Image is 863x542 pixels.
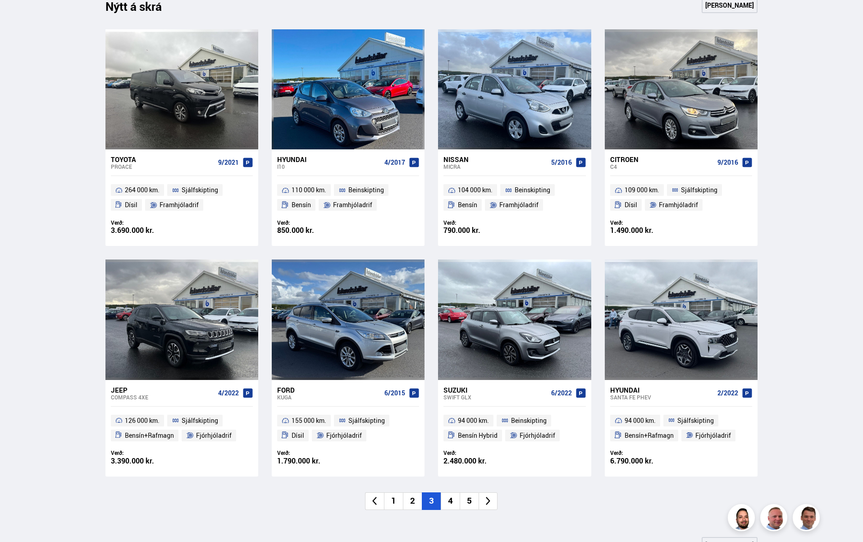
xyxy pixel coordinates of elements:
[551,159,572,166] span: 5/2016
[218,159,239,166] span: 9/2021
[105,149,258,246] a: Toyota Proace 9/2021 264 000 km. Sjálfskipting Dísil Framhjóladrif Verð: 3.690.000 kr.
[695,430,731,441] span: Fjórhjóladrif
[515,185,550,195] span: Beinskipting
[384,159,405,166] span: 4/2017
[277,227,348,234] div: 850.000 kr.
[610,394,714,400] div: Santa Fe PHEV
[511,415,547,426] span: Beinskipting
[625,185,659,195] span: 109 000 km.
[443,219,515,226] div: Verð:
[762,505,789,533] img: siFngHWaQ9KaOqBr.png
[277,394,381,400] div: Kuga
[443,155,547,163] div: Nissan
[625,415,656,426] span: 94 000 km.
[659,199,698,210] span: Framhjóladrif
[458,430,498,441] span: Bensín Hybrid
[111,163,215,170] div: Proace
[111,386,215,394] div: Jeep
[160,199,199,210] span: Framhjóladrif
[610,457,681,465] div: 6.790.000 kr.
[443,457,515,465] div: 2.480.000 kr.
[610,163,714,170] div: C4
[610,155,714,163] div: Citroen
[182,185,218,195] span: Sjálfskipting
[438,149,591,246] a: Nissan Micra 5/2016 104 000 km. Beinskipting Bensín Framhjóladrif Verð: 790.000 kr.
[520,430,555,441] span: Fjórhjóladrif
[218,389,239,397] span: 4/2022
[348,415,385,426] span: Sjálfskipting
[443,449,515,456] div: Verð:
[292,185,326,195] span: 110 000 km.
[729,505,756,533] img: nhp88E3Fdnt1Opn2.png
[443,386,547,394] div: Suzuki
[111,219,182,226] div: Verð:
[458,415,489,426] span: 94 000 km.
[438,380,591,477] a: Suzuki Swift GLX 6/2022 94 000 km. Beinskipting Bensín Hybrid Fjórhjóladrif Verð: 2.480.000 kr.
[717,389,738,397] span: 2/2022
[105,380,258,477] a: Jeep Compass 4XE 4/2022 126 000 km. Sjálfskipting Bensín+Rafmagn Fjórhjóladrif Verð: 3.390.000 kr.
[610,227,681,234] div: 1.490.000 kr.
[182,415,218,426] span: Sjálfskipting
[277,449,348,456] div: Verð:
[333,199,372,210] span: Framhjóladrif
[460,492,479,510] li: 5
[610,219,681,226] div: Verð:
[605,149,758,246] a: Citroen C4 9/2016 109 000 km. Sjálfskipting Dísil Framhjóladrif Verð: 1.490.000 kr.
[458,185,493,195] span: 104 000 km.
[272,149,425,246] a: Hyundai i10 4/2017 110 000 km. Beinskipting Bensín Framhjóladrif Verð: 850.000 kr.
[277,219,348,226] div: Verð:
[272,380,425,477] a: Ford Kuga 6/2015 155 000 km. Sjálfskipting Dísil Fjórhjóladrif Verð: 1.790.000 kr.
[422,492,441,510] li: 3
[625,199,637,210] span: Dísil
[277,386,381,394] div: Ford
[326,430,362,441] span: Fjórhjóladrif
[677,415,714,426] span: Sjálfskipting
[125,199,137,210] span: Dísil
[196,430,232,441] span: Fjórhjóladrif
[443,227,515,234] div: 790.000 kr.
[443,163,547,170] div: Micra
[292,430,304,441] span: Dísil
[277,155,381,163] div: Hyundai
[610,386,714,394] div: Hyundai
[681,185,717,195] span: Sjálfskipting
[277,457,348,465] div: 1.790.000 kr.
[125,185,160,195] span: 264 000 km.
[111,155,215,163] div: Toyota
[605,380,758,477] a: Hyundai Santa Fe PHEV 2/2022 94 000 km. Sjálfskipting Bensín+Rafmagn Fjórhjóladrif Verð: 6.790.00...
[610,449,681,456] div: Verð:
[794,505,821,533] img: FbJEzSuNWCJXmdc-.webp
[384,492,403,510] li: 1
[384,389,405,397] span: 6/2015
[111,394,215,400] div: Compass 4XE
[292,415,326,426] span: 155 000 km.
[717,159,738,166] span: 9/2016
[125,415,160,426] span: 126 000 km.
[292,199,311,210] span: Bensín
[111,457,182,465] div: 3.390.000 kr.
[111,227,182,234] div: 3.690.000 kr.
[7,4,34,31] button: Opna LiveChat spjallviðmót
[499,199,539,210] span: Framhjóladrif
[111,449,182,456] div: Verð:
[277,163,381,170] div: i10
[625,430,674,441] span: Bensín+Rafmagn
[441,492,460,510] li: 4
[551,389,572,397] span: 6/2022
[458,199,477,210] span: Bensín
[403,492,422,510] li: 2
[125,430,174,441] span: Bensín+Rafmagn
[348,185,384,195] span: Beinskipting
[443,394,547,400] div: Swift GLX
